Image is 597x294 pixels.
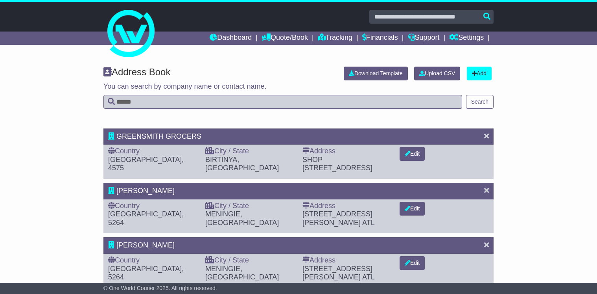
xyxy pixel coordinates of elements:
div: Country [108,256,197,265]
div: City / State [205,202,295,210]
a: Download Template [344,67,408,80]
div: Address [302,202,392,210]
span: [GEOGRAPHIC_DATA], 5264 [108,265,184,281]
a: Settings [449,32,484,45]
span: [PERSON_NAME] [116,187,175,195]
a: Upload CSV [414,67,460,80]
div: Country [108,202,197,210]
button: Edit [400,256,425,270]
button: Search [466,95,494,109]
span: [GEOGRAPHIC_DATA], 5264 [108,210,184,227]
div: City / State [205,256,295,265]
div: Address Book [99,67,338,80]
a: Support [408,32,440,45]
span: ATL [362,273,375,281]
div: Address [302,256,392,265]
button: Edit [400,147,425,161]
span: MENINGIE, [GEOGRAPHIC_DATA] [205,210,279,227]
span: [GEOGRAPHIC_DATA], 4575 [108,156,184,172]
div: City / State [205,147,295,156]
a: Tracking [318,32,352,45]
span: ATL [362,219,375,227]
p: You can search by company name or contact name. [103,82,494,91]
a: Add [467,67,492,80]
div: Country [108,147,197,156]
a: Financials [362,32,398,45]
span: [STREET_ADDRESS][PERSON_NAME] [302,210,372,227]
span: BIRTINYA, [GEOGRAPHIC_DATA] [205,156,279,172]
span: [STREET_ADDRESS][PERSON_NAME] [302,265,372,281]
span: SHOP [STREET_ADDRESS] [302,156,372,172]
a: Quote/Book [262,32,308,45]
a: Dashboard [210,32,252,45]
span: © One World Courier 2025. All rights reserved. [103,285,217,291]
div: Address [302,147,392,156]
span: GREENSMITH GROCERS [116,132,201,140]
span: [PERSON_NAME] [116,241,175,249]
button: Edit [400,202,425,216]
span: MENINGIE, [GEOGRAPHIC_DATA] [205,265,279,281]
